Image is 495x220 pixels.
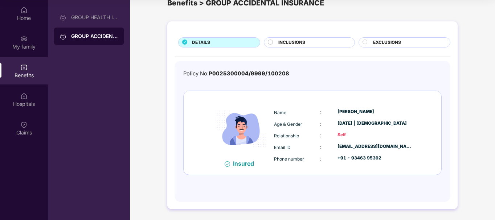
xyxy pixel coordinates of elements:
[20,64,28,71] img: svg+xml;base64,PHN2ZyBpZD0iQmVuZWZpdHMiIHhtbG5zPSJodHRwOi8vd3d3LnczLm9yZy8yMDAwL3N2ZyIgd2lkdGg9Ij...
[20,92,28,100] img: svg+xml;base64,PHN2ZyBpZD0iSG9zcGl0YWxzIiB4bWxucz0iaHR0cDovL3d3dy53My5vcmcvMjAwMC9zdmciIHdpZHRoPS...
[20,121,28,128] img: svg+xml;base64,PHN2ZyBpZD0iQ2xhaW0iIHhtbG5zPSJodHRwOi8vd3d3LnczLm9yZy8yMDAwL3N2ZyIgd2lkdGg9IjIwIi...
[211,98,272,159] img: icon
[320,109,322,115] span: :
[71,33,118,40] div: GROUP ACCIDENTAL INSURANCE
[225,161,230,167] img: svg+xml;base64,PHN2ZyB4bWxucz0iaHR0cDovL3d3dy53My5vcmcvMjAwMC9zdmciIHdpZHRoPSIxNiIgaGVpZ2h0PSIxNi...
[320,121,322,127] span: :
[192,39,210,46] span: DETAILS
[183,70,289,78] div: Policy No:
[233,160,258,167] div: Insured
[320,155,322,162] span: :
[274,156,304,162] span: Phone number
[337,132,412,138] div: Self
[71,14,118,20] div: GROUP HEALTH INSURANCE
[320,144,322,150] span: :
[278,39,305,46] span: INCLUSIONS
[60,14,67,21] img: svg+xml;base64,PHN2ZyB3aWR0aD0iMjAiIGhlaWdodD0iMjAiIHZpZXdCb3g9IjAgMCAyMCAyMCIgZmlsbD0ibm9uZSIgeG...
[274,145,291,150] span: Email ID
[209,70,289,77] span: P0025300004/9999/100208
[373,39,401,46] span: EXCLUSIONS
[20,7,28,14] img: svg+xml;base64,PHN2ZyBpZD0iSG9tZSIgeG1sbnM9Imh0dHA6Ly93d3cudzMub3JnLzIwMDAvc3ZnIiB3aWR0aD0iMjAiIG...
[274,121,302,127] span: Age & Gender
[274,133,299,138] span: Relationship
[337,120,412,127] div: [DATE] | [DEMOGRAPHIC_DATA]
[337,143,412,150] div: [EMAIL_ADDRESS][DOMAIN_NAME]
[337,155,412,162] div: +91 - 93463 95392
[60,33,67,40] img: svg+xml;base64,PHN2ZyB3aWR0aD0iMjAiIGhlaWdodD0iMjAiIHZpZXdCb3g9IjAgMCAyMCAyMCIgZmlsbD0ibm9uZSIgeG...
[337,108,412,115] div: [PERSON_NAME]
[274,110,286,115] span: Name
[320,132,322,138] span: :
[20,35,28,42] img: svg+xml;base64,PHN2ZyB3aWR0aD0iMjAiIGhlaWdodD0iMjAiIHZpZXdCb3g9IjAgMCAyMCAyMCIgZmlsbD0ibm9uZSIgeG...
